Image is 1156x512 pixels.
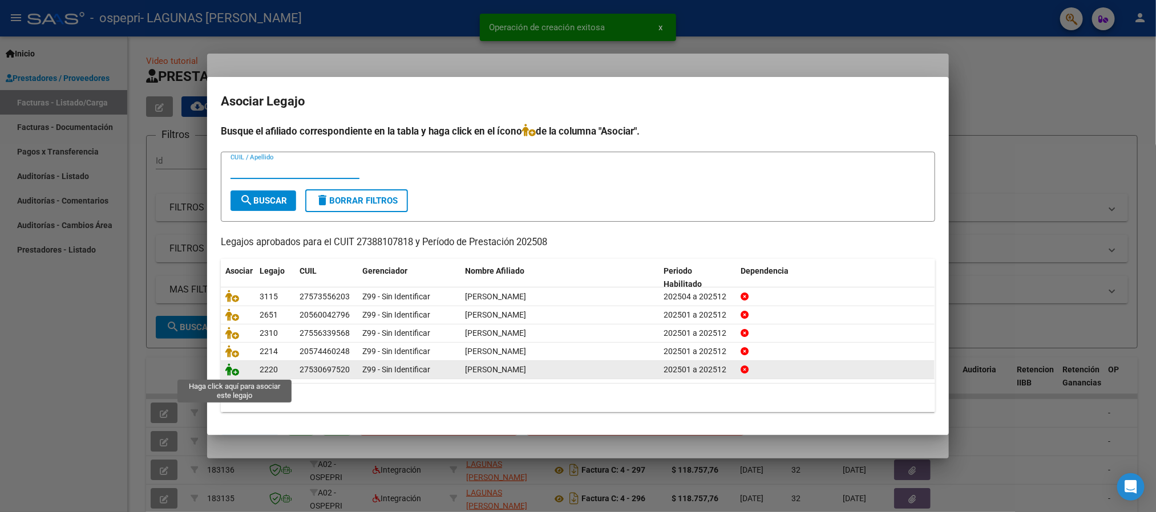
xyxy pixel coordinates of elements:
span: Gerenciador [362,266,407,275]
span: Borrar Filtros [316,196,398,206]
span: 2310 [260,328,278,338]
div: 27573556203 [300,290,350,303]
p: Legajos aprobados para el CUIT 27388107818 y Período de Prestación 202508 [221,235,935,250]
div: 202501 a 202512 [664,363,731,376]
button: Borrar Filtros [305,189,408,212]
div: 202501 a 202512 [664,308,731,322]
span: 2214 [260,347,278,356]
button: Buscar [231,190,296,211]
mat-icon: search [240,193,253,207]
span: CUIL [300,266,317,275]
span: 3115 [260,292,278,301]
span: Nombre Afiliado [465,266,524,275]
span: 2651 [260,310,278,319]
span: JARA MATEO VALENTIN [465,347,526,356]
span: Periodo Habilitado [664,266,702,288]
span: AVILA COLANERI OLIVIA [465,328,526,338]
datatable-header-cell: Nombre Afiliado [460,259,659,296]
div: 5 registros [221,384,935,412]
div: Open Intercom Messenger [1117,473,1145,501]
datatable-header-cell: Asociar [221,259,255,296]
span: 2220 [260,365,278,374]
mat-icon: delete [316,193,329,207]
span: Dependencia [741,266,789,275]
span: Asociar [225,266,253,275]
datatable-header-cell: Gerenciador [358,259,460,296]
span: Z99 - Sin Identificar [362,310,430,319]
span: Buscar [240,196,287,206]
datatable-header-cell: Dependencia [736,259,935,296]
div: 202501 a 202512 [664,327,731,340]
div: 27530697520 [300,363,350,376]
span: ASPIAZU ROMAN LEON [465,310,526,319]
span: Z99 - Sin Identificar [362,365,430,374]
span: Legajo [260,266,285,275]
div: 202501 a 202512 [664,345,731,358]
h4: Busque el afiliado correspondiente en la tabla y haga click en el ícono de la columna "Asociar". [221,124,935,139]
datatable-header-cell: Periodo Habilitado [659,259,736,296]
div: 20560042796 [300,308,350,322]
datatable-header-cell: Legajo [255,259,295,296]
span: Z99 - Sin Identificar [362,292,430,301]
span: RIOS DELFINA [465,365,526,374]
span: Z99 - Sin Identificar [362,347,430,356]
div: 202504 a 202512 [664,290,731,303]
span: LAMAS ESTEFANIA ABIGAIL [465,292,526,301]
datatable-header-cell: CUIL [295,259,358,296]
span: Z99 - Sin Identificar [362,328,430,338]
div: 20574460248 [300,345,350,358]
div: 27556339568 [300,327,350,340]
h2: Asociar Legajo [221,91,935,112]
